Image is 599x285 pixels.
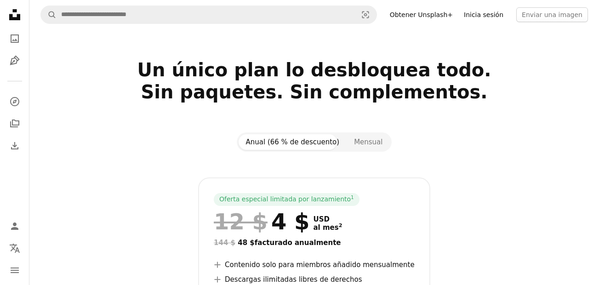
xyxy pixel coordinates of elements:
[6,114,24,133] a: Colecciones
[40,59,588,125] h2: Un único plan lo desbloquea todo. Sin paquetes. Sin complementos.
[6,137,24,155] a: Historial de descargas
[6,92,24,111] a: Explorar
[354,6,377,23] button: Búsqueda visual
[239,134,347,150] button: Anual (66 % de descuento)
[6,51,24,70] a: Ilustraciones
[384,7,458,22] a: Obtener Unsplash+
[214,239,235,247] span: 144 $
[214,274,415,285] li: Descargas ilimitadas libres de derechos
[351,194,354,200] sup: 1
[6,261,24,279] button: Menú
[41,6,57,23] button: Buscar en Unsplash
[214,210,309,234] div: 4 $
[313,223,342,232] span: al mes
[214,259,415,270] li: Contenido solo para miembros añadido mensualmente
[6,239,24,257] button: Idioma
[337,223,344,232] a: 2
[6,217,24,235] a: Iniciar sesión / Registrarse
[516,7,588,22] button: Enviar una imagen
[214,237,415,248] div: 48 $ facturado anualmente
[40,6,377,24] form: Encuentra imágenes en todo el sitio
[349,195,356,204] a: 1
[347,134,390,150] button: Mensual
[214,193,359,206] div: Oferta especial limitada por lanzamiento
[6,29,24,48] a: Fotos
[313,215,342,223] span: USD
[6,6,24,26] a: Inicio — Unsplash
[339,222,342,228] sup: 2
[214,210,268,234] span: 12 $
[458,7,509,22] a: Inicia sesión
